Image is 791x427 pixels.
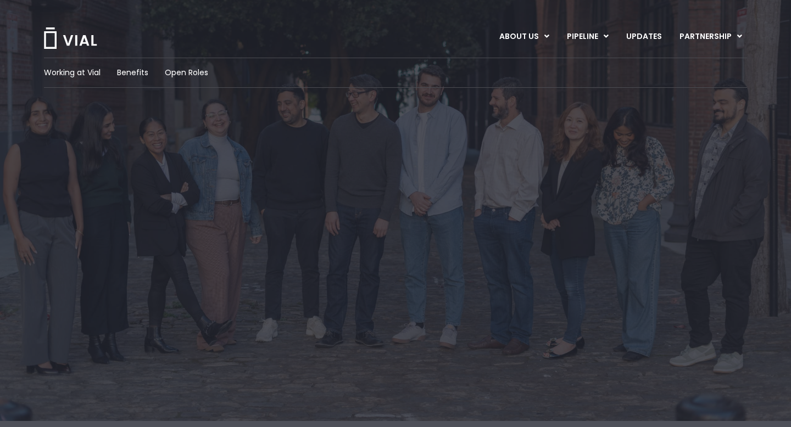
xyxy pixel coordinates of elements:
[43,27,98,49] img: Vial Logo
[558,27,617,46] a: PIPELINEMenu Toggle
[117,67,148,78] a: Benefits
[617,27,670,46] a: UPDATES
[491,27,558,46] a: ABOUT USMenu Toggle
[165,67,208,78] a: Open Roles
[44,67,101,78] a: Working at Vial
[671,27,751,46] a: PARTNERSHIPMenu Toggle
